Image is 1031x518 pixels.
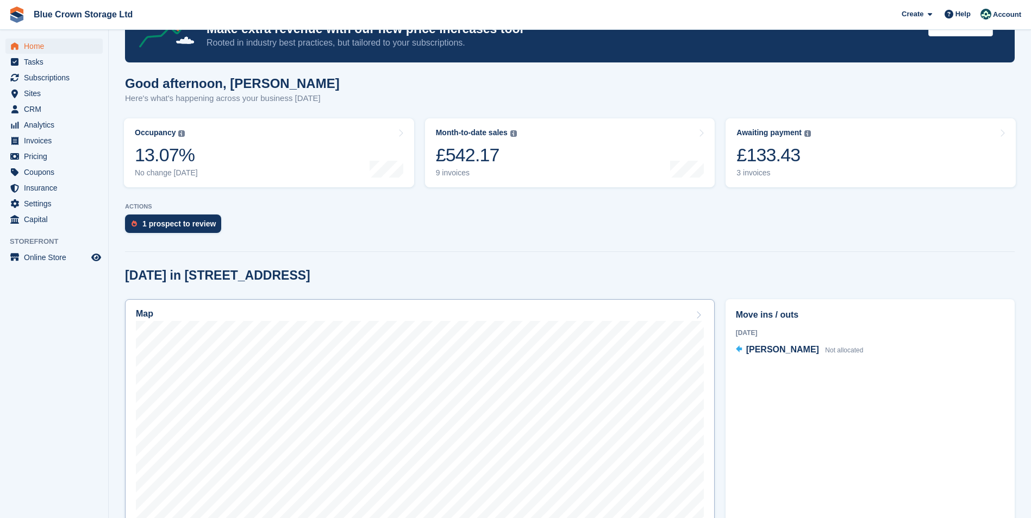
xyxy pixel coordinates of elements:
span: Not allocated [825,346,863,354]
h2: [DATE] in [STREET_ADDRESS] [125,268,310,283]
a: menu [5,39,103,54]
div: 3 invoices [736,168,811,178]
p: Here's what's happening across your business [DATE] [125,92,340,105]
img: icon-info-grey-7440780725fd019a000dd9b08b2336e03edf1995a4989e88bcd33f0948082b44.svg [804,130,811,137]
div: 9 invoices [436,168,517,178]
div: No change [DATE] [135,168,198,178]
img: stora-icon-8386f47178a22dfd0bd8f6a31ec36ba5ce8667c1dd55bd0f319d3a0aa187defe.svg [9,7,25,23]
p: ACTIONS [125,203,1015,210]
span: Pricing [24,149,89,164]
a: Month-to-date sales £542.17 9 invoices [425,118,715,187]
a: menu [5,70,103,85]
span: Subscriptions [24,70,89,85]
span: Coupons [24,165,89,180]
div: [DATE] [736,328,1004,338]
span: Settings [24,196,89,211]
span: Insurance [24,180,89,195]
div: £133.43 [736,144,811,166]
a: menu [5,250,103,265]
span: Account [993,9,1021,20]
p: Rooted in industry best practices, but tailored to your subscriptions. [207,37,920,49]
div: 13.07% [135,144,198,166]
h1: Good afternoon, [PERSON_NAME] [125,76,340,91]
a: Preview store [90,251,103,264]
span: CRM [24,102,89,117]
a: Blue Crown Storage Ltd [29,5,137,23]
span: Home [24,39,89,54]
img: icon-info-grey-7440780725fd019a000dd9b08b2336e03edf1995a4989e88bcd33f0948082b44.svg [510,130,517,137]
h2: Map [136,309,153,319]
div: Occupancy [135,128,176,137]
a: Occupancy 13.07% No change [DATE] [124,118,414,187]
span: Help [955,9,971,20]
div: Month-to-date sales [436,128,508,137]
img: John Marshall [980,9,991,20]
a: menu [5,149,103,164]
a: menu [5,212,103,227]
a: menu [5,102,103,117]
h2: Move ins / outs [736,308,1004,321]
span: Sites [24,86,89,101]
span: Analytics [24,117,89,132]
span: [PERSON_NAME] [746,345,819,354]
span: Online Store [24,250,89,265]
span: Invoices [24,133,89,148]
a: menu [5,165,103,180]
a: menu [5,180,103,195]
span: Storefront [10,236,108,247]
img: icon-info-grey-7440780725fd019a000dd9b08b2336e03edf1995a4989e88bcd33f0948082b44.svg [178,130,185,137]
a: menu [5,133,103,148]
span: Create [902,9,923,20]
div: £542.17 [436,144,517,166]
a: menu [5,196,103,211]
span: Tasks [24,54,89,70]
a: menu [5,86,103,101]
a: 1 prospect to review [125,214,227,238]
div: Awaiting payment [736,128,802,137]
span: Capital [24,212,89,227]
a: menu [5,117,103,132]
a: Awaiting payment £133.43 3 invoices [726,118,1016,187]
a: menu [5,54,103,70]
div: 1 prospect to review [142,219,216,228]
a: [PERSON_NAME] Not allocated [736,343,864,357]
img: prospect-51fa495bee0391a8d652442698ab0144808aea92771e9ea1ae160a38d050c398.svg [132,220,137,227]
